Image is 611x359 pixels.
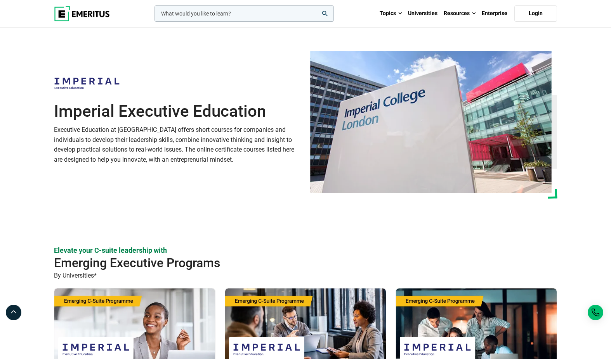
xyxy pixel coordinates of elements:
[233,341,300,358] img: Imperial Executive Education
[514,5,557,22] a: Login
[54,255,507,271] h2: Emerging Executive Programs
[62,341,130,358] img: Imperial Executive Education
[404,341,471,358] img: Imperial Executive Education
[54,75,120,92] img: Imperial Executive Education
[54,271,557,281] p: By Universities*
[54,245,557,255] p: Elevate your C-suite leadership with
[54,102,301,121] h1: Imperial Executive Education
[154,5,334,22] input: woocommerce-product-search-field-0
[310,51,552,193] img: Imperial Executive Education
[54,125,301,164] p: Executive Education at [GEOGRAPHIC_DATA] offers short courses for companies and individuals to de...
